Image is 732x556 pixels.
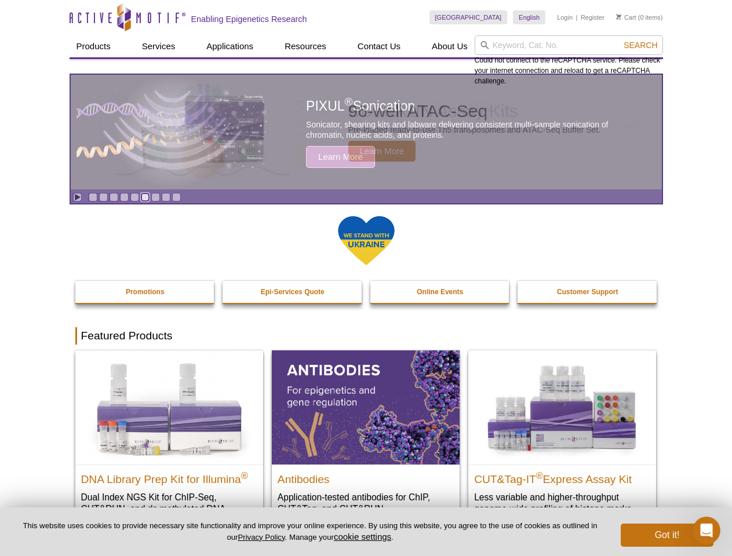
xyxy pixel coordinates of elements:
a: PIXUL sonication PIXUL®Sonication Sonicator, shearing kits and labware delivering consistent mult... [71,75,662,189]
h2: DNA Library Prep Kit for Illumina [81,468,257,485]
a: Go to slide 5 [130,193,139,202]
a: Go to slide 8 [162,193,170,202]
button: Got it! [621,524,713,547]
a: Customer Support [518,281,658,303]
img: DNA Library Prep Kit for Illumina [75,350,263,464]
sup: ® [345,96,353,108]
a: CUT&Tag-IT® Express Assay Kit CUT&Tag-IT®Express Assay Kit Less variable and higher-throughput ge... [468,350,656,526]
a: Contact Us [351,35,407,57]
a: Go to slide 2 [99,193,108,202]
h2: CUT&Tag-IT Express Assay Kit [474,468,650,485]
p: This website uses cookies to provide necessary site functionality and improve your online experie... [19,521,602,543]
a: Services [135,35,183,57]
a: Promotions [75,281,216,303]
img: CUT&Tag-IT® Express Assay Kit [468,350,656,464]
a: DNA Library Prep Kit for Illumina DNA Library Prep Kit for Illumina® Dual Index NGS Kit for ChIP-... [75,350,263,537]
h2: Enabling Epigenetics Research [191,14,307,24]
strong: Epi-Services Quote [261,288,325,296]
h2: Antibodies [278,468,454,485]
a: Privacy Policy [238,533,285,542]
a: All Antibodies Antibodies Application-tested antibodies for ChIP, CUT&Tag, and CUT&RUN. [272,350,460,526]
a: Resources [278,35,333,57]
li: (0 items) [616,10,663,24]
p: Dual Index NGS Kit for ChIP-Seq, CUT&RUN, and ds methylated DNA assays. [81,491,257,526]
a: Go to slide 7 [151,193,160,202]
article: PIXUL Sonication [71,75,662,189]
a: Cart [616,13,636,21]
a: Applications [199,35,260,57]
sup: ® [241,470,248,480]
a: Toggle autoplay [73,193,82,202]
img: All Antibodies [272,350,460,464]
li: | [576,10,578,24]
h2: Featured Products [75,327,657,345]
span: PIXUL Sonication [306,98,415,114]
sup: ® [536,470,543,480]
button: Search [620,40,661,50]
a: Login [557,13,573,21]
img: PIXUL sonication [77,74,268,190]
iframe: Intercom live chat [693,517,720,544]
p: Application-tested antibodies for ChIP, CUT&Tag, and CUT&RUN. [278,491,454,515]
button: cookie settings [334,532,391,542]
a: Go to slide 1 [89,193,97,202]
a: Go to slide 3 [110,193,118,202]
img: We Stand With Ukraine [337,215,395,266]
a: [GEOGRAPHIC_DATA] [429,10,508,24]
a: Register [581,13,604,21]
strong: Promotions [126,288,165,296]
p: Less variable and higher-throughput genome-wide profiling of histone marks​. [474,491,650,515]
a: Epi-Services Quote [223,281,363,303]
a: English [513,10,545,24]
span: Search [624,41,657,50]
p: Sonicator, shearing kits and labware delivering consistent multi-sample sonication of chromatin, ... [306,119,635,140]
strong: Online Events [417,288,463,296]
strong: Customer Support [557,288,618,296]
div: Could not connect to the reCAPTCHA service. Please check your internet connection and reload to g... [475,35,663,86]
a: Go to slide 6 [141,193,150,202]
a: About Us [425,35,475,57]
a: Products [70,35,118,57]
img: Your Cart [616,14,621,20]
span: Learn More [306,146,375,168]
a: Go to slide 9 [172,193,181,202]
a: Online Events [370,281,511,303]
input: Keyword, Cat. No. [475,35,663,55]
a: Go to slide 4 [120,193,129,202]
